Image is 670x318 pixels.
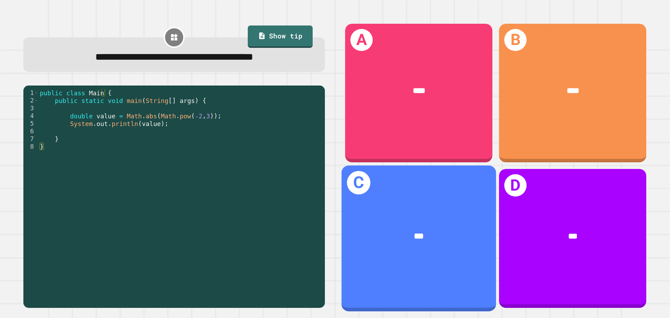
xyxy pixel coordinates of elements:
div: 6 [23,127,38,135]
h1: D [504,174,527,197]
div: 2 [23,97,38,104]
span: Toggle code folding, rows 2 through 7 [34,97,38,104]
div: 3 [23,104,38,112]
div: 7 [23,135,38,143]
h1: B [504,29,527,51]
h1: C [347,171,370,194]
div: 1 [23,89,38,97]
div: 5 [23,120,38,127]
span: Toggle code folding, rows 1 through 8 [34,89,38,97]
a: Show tip [248,25,313,48]
div: 4 [23,112,38,120]
h1: A [350,29,373,51]
div: 8 [23,143,38,150]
